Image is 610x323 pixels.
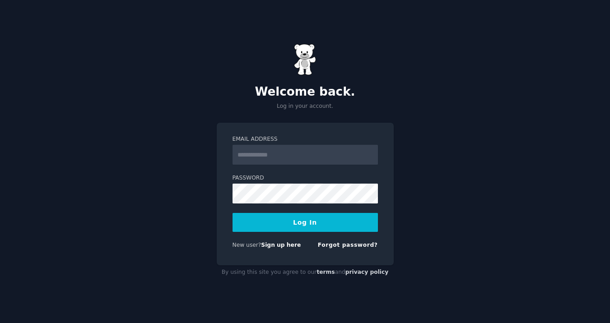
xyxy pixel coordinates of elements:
[261,242,301,248] a: Sign up here
[233,174,378,182] label: Password
[345,269,389,275] a: privacy policy
[294,44,317,75] img: Gummy Bear
[318,242,378,248] a: Forgot password?
[233,135,378,143] label: Email Address
[233,213,378,232] button: Log In
[317,269,335,275] a: terms
[217,85,394,99] h2: Welcome back.
[217,102,394,111] p: Log in your account.
[233,242,261,248] span: New user?
[217,265,394,280] div: By using this site you agree to our and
